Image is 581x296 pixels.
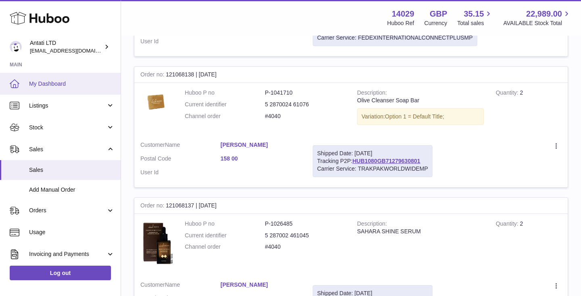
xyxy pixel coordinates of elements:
[29,166,115,174] span: Sales
[352,158,420,164] a: HUB1080GB71279630801
[392,8,414,19] strong: 14029
[140,142,165,148] span: Customer
[357,97,484,104] div: Olive Cleanser Soap Bar
[357,89,387,98] strong: Description
[29,228,115,236] span: Usage
[29,80,115,88] span: My Dashboard
[357,228,484,235] div: SAHARA SHINE SERUM
[140,220,173,267] img: 1735333209.png
[140,38,221,45] dt: User Id
[457,19,493,27] span: Total sales
[357,220,387,229] strong: Description
[496,220,520,229] strong: Quantity
[430,8,447,19] strong: GBP
[134,67,568,83] div: 121068138 | [DATE]
[140,281,221,291] dt: Name
[221,155,301,163] a: 158 00
[265,243,345,251] dd: #4040
[185,112,265,120] dt: Channel order
[30,47,119,54] span: [EMAIL_ADDRESS][DOMAIN_NAME]
[385,113,444,120] span: Option 1 = Default Title;
[140,89,173,116] img: barsoap.png
[10,41,22,53] img: toufic@antatiskin.com
[29,250,106,258] span: Invoicing and Payments
[140,141,221,151] dt: Name
[317,165,428,173] div: Carrier Service: TRAKPAKWORLDWIDEMP
[221,281,301,289] a: [PERSON_NAME]
[490,214,568,275] td: 2
[317,150,428,157] div: Shipped Date: [DATE]
[265,112,345,120] dd: #4040
[313,145,433,177] div: Tracking P2P:
[134,198,568,214] div: 121068137 | [DATE]
[140,202,166,211] strong: Order no
[357,108,484,125] div: Variation:
[496,89,520,98] strong: Quantity
[10,266,111,280] a: Log out
[140,281,165,288] span: Customer
[29,102,106,110] span: Listings
[140,169,221,176] dt: User Id
[185,243,265,251] dt: Channel order
[30,39,102,55] div: Antati LTD
[140,71,166,80] strong: Order no
[424,19,447,27] div: Currency
[29,124,106,131] span: Stock
[503,19,571,27] span: AVAILABLE Stock Total
[29,186,115,194] span: Add Manual Order
[490,83,568,135] td: 2
[464,8,484,19] span: 35.15
[265,101,345,108] dd: 5 2870024 61076
[265,232,345,239] dd: 5 287002 461045
[387,19,414,27] div: Huboo Ref
[185,101,265,108] dt: Current identifier
[29,207,106,214] span: Orders
[185,220,265,228] dt: Huboo P no
[185,232,265,239] dt: Current identifier
[457,8,493,27] a: 35.15 Total sales
[526,8,562,19] span: 22,989.00
[317,34,473,42] div: Carrier Service: FEDEXINTERNATIONALCONNECTPLUSMP
[140,155,221,165] dt: Postal Code
[185,89,265,97] dt: Huboo P no
[221,141,301,149] a: [PERSON_NAME]
[265,220,345,228] dd: P-1026485
[265,89,345,97] dd: P-1041710
[503,8,571,27] a: 22,989.00 AVAILABLE Stock Total
[29,146,106,153] span: Sales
